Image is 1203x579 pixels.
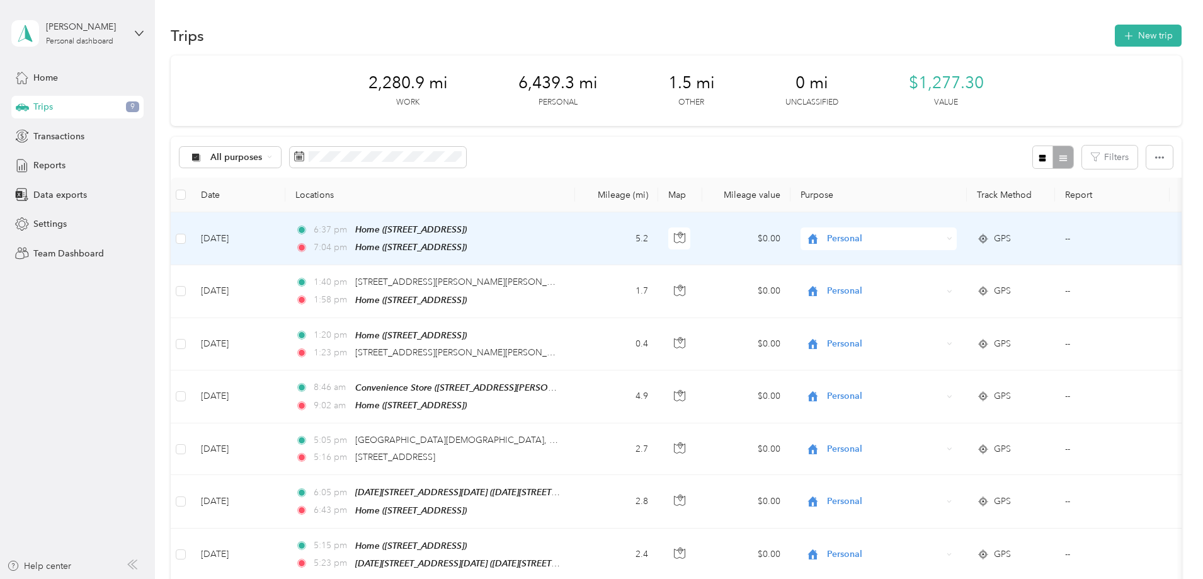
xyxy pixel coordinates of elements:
[702,475,790,528] td: $0.00
[1132,508,1203,579] iframe: Everlance-gr Chat Button Frame
[575,265,658,318] td: 1.7
[396,97,419,108] p: Work
[702,212,790,265] td: $0.00
[994,389,1011,403] span: GPS
[355,487,627,498] span: [DATE][STREET_ADDRESS][DATE] ([DATE][STREET_ADDRESS][DATE])
[33,217,67,231] span: Settings
[575,212,658,265] td: 5.2
[33,130,84,143] span: Transactions
[33,188,87,202] span: Data exports
[785,97,838,108] p: Unclassified
[46,20,125,33] div: [PERSON_NAME]
[1055,370,1170,423] td: --
[191,318,285,370] td: [DATE]
[1055,178,1170,212] th: Report
[314,503,350,517] span: 6:43 pm
[702,370,790,423] td: $0.00
[355,435,736,445] span: [GEOGRAPHIC_DATA][DEMOGRAPHIC_DATA], [GEOGRAPHIC_DATA], [GEOGRAPHIC_DATA]
[702,265,790,318] td: $0.00
[46,38,113,45] div: Personal dashboard
[368,73,448,93] span: 2,280.9 mi
[314,450,350,464] span: 5:16 pm
[314,328,350,342] span: 1:20 pm
[1082,146,1137,169] button: Filters
[355,558,627,569] span: [DATE][STREET_ADDRESS][DATE] ([DATE][STREET_ADDRESS][DATE])
[314,556,350,570] span: 5:23 pm
[967,178,1055,212] th: Track Method
[702,423,790,475] td: $0.00
[702,178,790,212] th: Mileage value
[314,346,350,360] span: 1:23 pm
[355,382,661,393] span: Convenience Store ([STREET_ADDRESS][PERSON_NAME][PERSON_NAME])
[355,242,467,252] span: Home ([STREET_ADDRESS])
[1055,212,1170,265] td: --
[795,73,828,93] span: 0 mi
[33,159,66,172] span: Reports
[1115,25,1182,47] button: New trip
[575,178,658,212] th: Mileage (mi)
[1055,423,1170,475] td: --
[33,71,58,84] span: Home
[355,277,575,287] span: [STREET_ADDRESS][PERSON_NAME][PERSON_NAME]
[827,442,942,456] span: Personal
[191,475,285,528] td: [DATE]
[355,224,467,234] span: Home ([STREET_ADDRESS])
[191,212,285,265] td: [DATE]
[314,223,350,237] span: 6:37 pm
[994,284,1011,298] span: GPS
[355,452,435,462] span: [STREET_ADDRESS]
[314,275,350,289] span: 1:40 pm
[827,337,942,351] span: Personal
[191,178,285,212] th: Date
[33,247,104,260] span: Team Dashboard
[1055,475,1170,528] td: --
[827,389,942,403] span: Personal
[191,370,285,423] td: [DATE]
[994,495,1011,508] span: GPS
[7,559,71,573] button: Help center
[191,423,285,475] td: [DATE]
[575,423,658,475] td: 2.7
[285,178,575,212] th: Locations
[355,295,467,305] span: Home ([STREET_ADDRESS])
[1055,318,1170,370] td: --
[994,442,1011,456] span: GPS
[827,232,942,246] span: Personal
[678,97,704,108] p: Other
[575,475,658,528] td: 2.8
[539,97,578,108] p: Personal
[994,337,1011,351] span: GPS
[575,318,658,370] td: 0.4
[909,73,984,93] span: $1,277.30
[658,178,702,212] th: Map
[994,232,1011,246] span: GPS
[827,495,942,508] span: Personal
[314,381,350,394] span: 8:46 am
[210,153,263,162] span: All purposes
[191,265,285,318] td: [DATE]
[33,100,53,113] span: Trips
[314,241,350,255] span: 7:04 pm
[314,293,350,307] span: 1:58 pm
[355,347,575,358] span: [STREET_ADDRESS][PERSON_NAME][PERSON_NAME]
[827,284,942,298] span: Personal
[171,29,204,42] h1: Trips
[790,178,967,212] th: Purpose
[702,318,790,370] td: $0.00
[668,73,715,93] span: 1.5 mi
[314,539,350,553] span: 5:15 pm
[355,541,467,551] span: Home ([STREET_ADDRESS])
[1055,265,1170,318] td: --
[314,433,350,447] span: 5:05 pm
[994,547,1011,561] span: GPS
[575,370,658,423] td: 4.9
[934,97,958,108] p: Value
[314,399,350,413] span: 9:02 am
[827,547,942,561] span: Personal
[314,486,350,500] span: 6:05 pm
[355,330,467,340] span: Home ([STREET_ADDRESS])
[126,101,139,113] span: 9
[355,505,467,515] span: Home ([STREET_ADDRESS])
[355,400,467,410] span: Home ([STREET_ADDRESS])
